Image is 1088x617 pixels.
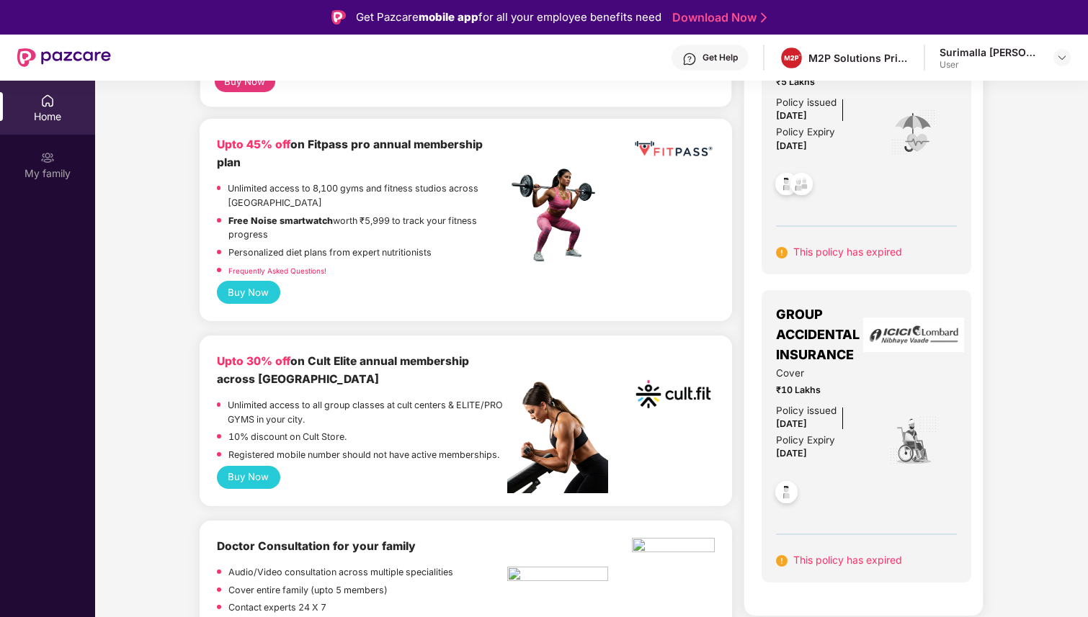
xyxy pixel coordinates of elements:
strong: mobile app [419,10,478,24]
span: [DATE] [776,418,807,429]
a: Frequently Asked Questions! [228,266,326,275]
img: icon [890,109,937,156]
img: pngtree-physiotherapy-physiotherapist-rehab-disability-stretching-png-image_6063262.png [507,567,608,585]
span: This policy has expired [793,554,902,566]
img: svg+xml;base64,PHN2ZyBpZD0iRHJvcGRvd24tMzJ4MzIiIHhtbG5zPSJodHRwOi8vd3d3LnczLm9yZy8yMDAwL3N2ZyIgd2... [1056,52,1068,63]
img: svg+xml;base64,PHN2ZyB4bWxucz0iaHR0cDovL3d3dy53My5vcmcvMjAwMC9zdmciIHdpZHRoPSIxNiIgaGVpZ2h0PSIxNi... [776,555,788,567]
img: svg+xml;base64,PHN2ZyB3aWR0aD0iMjAiIGhlaWdodD0iMjAiIHZpZXdCb3g9IjAgMCAyMCAyMCIgZmlsbD0ibm9uZSIgeG... [40,150,55,165]
img: svg+xml;base64,PHN2ZyB4bWxucz0iaHR0cDovL3d3dy53My5vcmcvMjAwMC9zdmciIHdpZHRoPSI0OC45NDMiIGhlaWdodD... [769,477,804,512]
p: worth ₹5,999 to track your fitness progress [228,214,507,242]
div: M2P Solutions Private Limited [808,51,909,65]
span: Cover [776,366,870,381]
span: [DATE] [776,110,807,121]
div: User [940,59,1040,71]
img: Stroke [761,10,767,25]
b: Upto 45% off [217,138,290,151]
span: This policy has expired [793,246,902,258]
img: fpp.png [507,165,608,266]
span: ₹5 Lakhs [776,75,870,89]
span: [DATE] [776,448,807,459]
b: on Cult Elite annual membership across [GEOGRAPHIC_DATA] [217,354,469,385]
div: Surimalla [PERSON_NAME] [940,45,1040,59]
div: Policy issued [776,403,837,418]
img: svg+xml;base64,PHN2ZyB4bWxucz0iaHR0cDovL3d3dy53My5vcmcvMjAwMC9zdmciIHdpZHRoPSI0OC45NDMiIGhlaWdodD... [769,168,804,204]
img: pc2.png [507,382,608,493]
span: GROUP ACCIDENTAL INSURANCE [776,305,870,366]
img: svg+xml;base64,PHN2ZyB4bWxucz0iaHR0cDovL3d3dy53My5vcmcvMjAwMC9zdmciIHdpZHRoPSIxNiIgaGVpZ2h0PSIxNi... [776,247,788,258]
span: [DATE] [776,140,807,151]
p: 10% discount on Cult Store. [228,430,347,444]
button: Buy Now [217,466,280,489]
span: ₹10 Lakhs [776,383,870,397]
img: Brand%20logo%20(100x100)-R%20(2).png [781,48,802,68]
img: Logo [331,10,346,24]
p: Registered mobile number should not have active memberships. [228,448,499,462]
b: Upto 30% off [217,354,290,368]
p: Cover entire family (upto 5 members) [228,583,388,598]
div: Policy issued [776,95,837,110]
b: Doctor Consultation for your family [217,539,416,553]
p: Personalized diet plans from expert nutritionists [228,246,432,260]
img: svg+xml;base64,PHN2ZyBpZD0iSGVscC0zMngzMiIgeG1sbnM9Imh0dHA6Ly93d3cudzMub3JnLzIwMDAvc3ZnIiB3aWR0aD... [682,52,697,66]
b: on Fitpass pro annual membership plan [217,138,483,168]
img: New Pazcare Logo [17,48,111,67]
button: Buy Now [215,71,275,92]
button: Buy Now [217,281,280,304]
div: Get Pazcare for all your employee benefits need [356,9,661,26]
p: Unlimited access to all group classes at cult centers & ELITE/PRO GYMS in your city. [228,398,507,426]
img: cult.png [632,353,715,436]
img: insurerLogo [863,317,964,353]
div: Policy Expiry [776,125,835,140]
div: Get Help [703,52,738,63]
div: Policy Expiry [776,433,835,448]
img: fppp.png [632,136,715,162]
p: Audio/Video consultation across multiple specialities [228,565,453,580]
img: svg+xml;base64,PHN2ZyB4bWxucz0iaHR0cDovL3d3dy53My5vcmcvMjAwMC9zdmciIHdpZHRoPSI0OC45NDMiIGhlaWdodD... [784,168,819,204]
img: svg+xml;base64,PHN2ZyBpZD0iSG9tZSIgeG1sbnM9Imh0dHA6Ly93d3cudzMub3JnLzIwMDAvc3ZnIiB3aWR0aD0iMjAiIG... [40,94,55,108]
p: Contact experts 24 X 7 [228,600,326,615]
p: Unlimited access to 8,100 gyms and fitness studios across [GEOGRAPHIC_DATA] [228,181,507,210]
a: Download Now [672,10,762,25]
strong: Free Noise smartwatch [228,215,333,226]
img: icon [888,415,938,466]
img: physica%20-%20Edited.png [632,538,715,557]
